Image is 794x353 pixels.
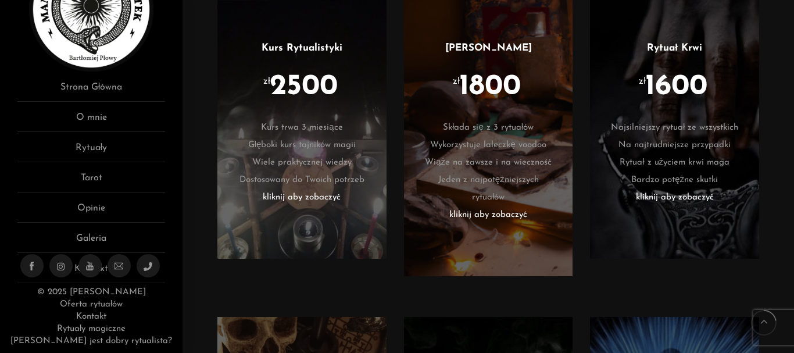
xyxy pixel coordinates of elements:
li: Najsilniejszy rytuał ze wszystkich [607,119,742,137]
a: O mnie [17,110,165,132]
a: [PERSON_NAME] jest dobry rytualista? [10,337,172,345]
a: Oferta rytuałów [60,300,123,309]
li: Składa się z 3 rytuałów [421,119,556,137]
span: 2500 [270,73,338,102]
sup: zł [639,76,646,86]
li: Wykorzystuje laleczkę voodoo [421,137,556,154]
a: [PERSON_NAME] [445,43,532,53]
li: Dostosowany do Twoich potrzeb [235,172,369,189]
a: Tarot [17,171,165,192]
sup: zł [263,76,270,86]
a: Kontakt [76,312,106,321]
span: 1800 [459,73,521,102]
li: Wiąże na zawsze i na wieczność [421,154,556,172]
li: kliknij aby zobaczyć [607,189,742,206]
li: Wiele praktycznej wiedzy [235,154,369,172]
a: Rytuały magiczne [57,325,126,333]
li: kliknij aby zobaczyć [235,189,369,206]
sup: zł [453,76,460,86]
li: Rytuał z użyciem krwi maga [607,154,742,172]
li: Na najtrudniejsze przypadki [607,137,742,154]
li: Jeden z najpotężniejszych rytuałów [421,172,556,206]
li: Głęboki kurs tajników magii [235,137,369,154]
a: Rytuał Krwi [647,43,702,53]
li: Bardzo potężne skutki [607,172,742,189]
a: Opinie [17,201,165,223]
li: kliknij aby zobaczyć [421,206,556,224]
li: Kurs trwa 3 miesiące [235,119,369,137]
a: Rytuały [17,141,165,162]
a: Galeria [17,231,165,253]
a: Strona Główna [17,80,165,102]
a: Kurs Rytualistyki [262,43,342,53]
span: 1600 [645,73,707,102]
